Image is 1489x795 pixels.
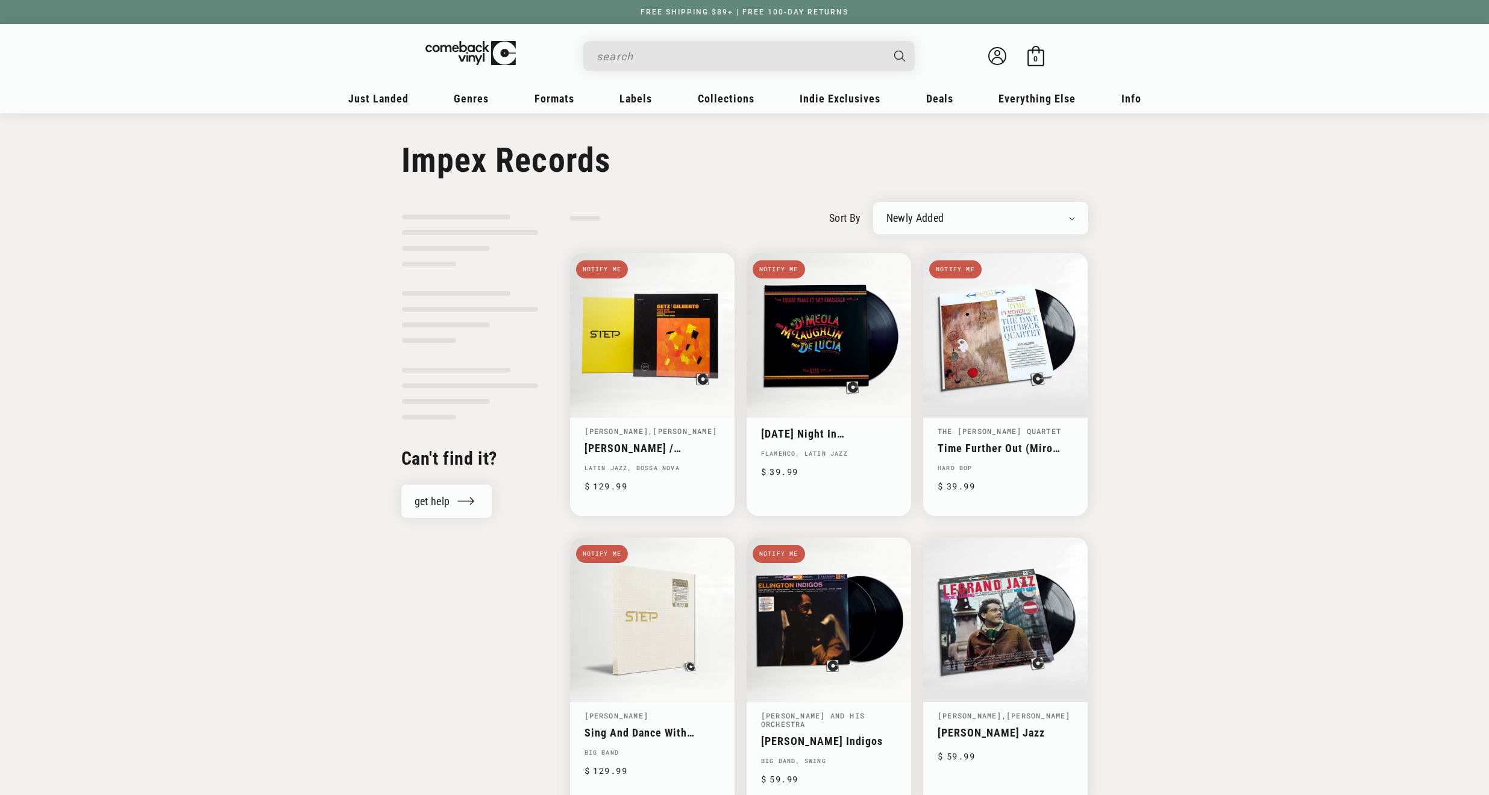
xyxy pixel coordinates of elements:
[348,92,409,105] span: Just Landed
[401,485,492,518] a: get help
[883,41,916,71] button: Search
[583,41,915,71] div: Search
[938,426,1061,436] a: The [PERSON_NAME] Quartet
[629,8,860,16] a: FREE SHIPPING $89+ | FREE 100-DAY RETURNS
[585,427,720,436] div: ,
[1006,711,1071,720] a: [PERSON_NAME]
[1033,54,1038,63] span: 0
[938,711,1002,720] a: [PERSON_NAME]
[585,726,720,739] a: Sing And Dance With [PERSON_NAME]
[619,92,652,105] span: Labels
[401,447,539,470] h2: Can't find it?
[597,44,882,69] input: search
[938,442,1073,454] a: Time Further Out (Miro Reflections)
[761,735,897,747] a: [PERSON_NAME] Indigos
[998,92,1076,105] span: Everything Else
[761,711,865,729] a: [PERSON_NAME] And His Orchestra
[938,726,1073,739] a: [PERSON_NAME] Jazz
[454,92,489,105] span: Genres
[585,442,720,454] a: [PERSON_NAME] / [PERSON_NAME]
[800,92,880,105] span: Indie Exclusives
[585,426,649,436] a: [PERSON_NAME]
[938,712,1073,720] div: ,
[829,210,861,226] label: sort by
[653,426,717,436] a: [PERSON_NAME]
[401,140,1088,180] h1: Impex Records
[926,92,953,105] span: Deals
[1121,92,1141,105] span: Info
[534,92,574,105] span: Formats
[761,427,897,440] a: [DATE] Night In [GEOGRAPHIC_DATA]
[698,92,754,105] span: Collections
[585,711,649,720] a: [PERSON_NAME]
